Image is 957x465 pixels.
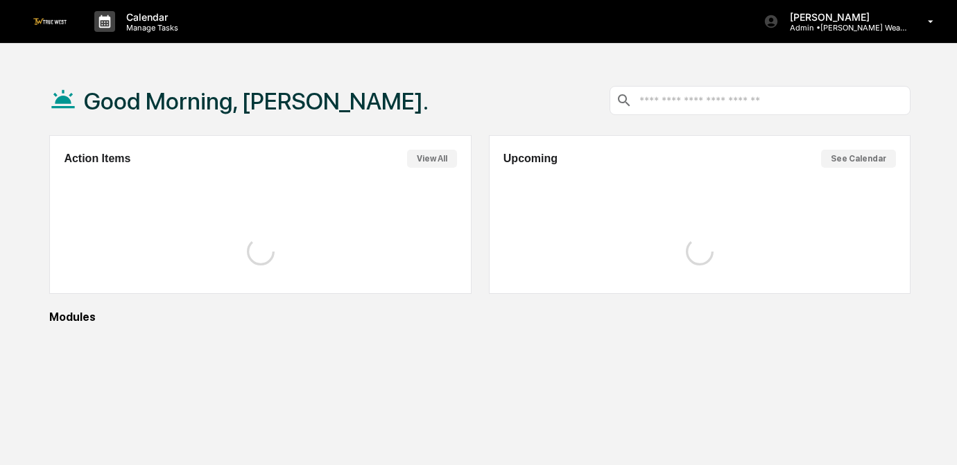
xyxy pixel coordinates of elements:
p: Manage Tasks [115,23,185,33]
p: [PERSON_NAME] [779,11,908,23]
img: logo [33,18,67,24]
div: Modules [49,310,911,324]
button: See Calendar [821,150,896,168]
p: Admin • [PERSON_NAME] Wealth Management [779,23,908,33]
button: View All [407,150,457,168]
h2: Upcoming [503,152,558,165]
h1: Good Morning, [PERSON_NAME]. [84,87,429,115]
h2: Action Items [64,152,130,165]
p: Calendar [115,11,185,23]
